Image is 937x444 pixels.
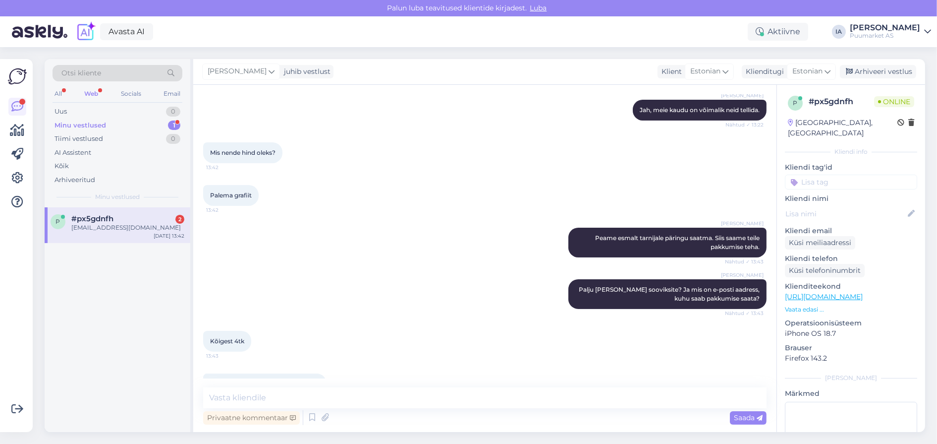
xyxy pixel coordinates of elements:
[640,106,760,114] span: Jah, meie kaudu on võimalik neid tellida.
[55,161,69,171] div: Kõik
[785,318,917,328] p: Operatsioonisüsteem
[579,286,761,302] span: Palju [PERSON_NAME] sooviksite? Ja mis on e-posti aadress, kuhu saab pakkumise saata?
[119,87,143,100] div: Socials
[166,134,180,144] div: 0
[595,234,761,251] span: Peame esmalt tarnijale päringu saatma. Siis saame teile pakkumise teha.
[100,23,153,40] a: Avasta AI
[785,353,917,364] p: Firefox 143.2
[785,193,917,204] p: Kliendi nimi
[725,121,764,128] span: Nähtud ✓ 13:22
[785,328,917,339] p: iPhone OS 18.7
[721,220,764,227] span: [PERSON_NAME]
[785,388,917,399] p: Märkmed
[154,232,184,240] div: [DATE] 13:42
[206,164,243,171] span: 13:42
[785,236,855,250] div: Küsi meiliaadressi
[61,68,101,78] span: Otsi kliente
[742,66,784,77] div: Klienditugi
[785,292,863,301] a: [URL][DOMAIN_NAME]
[71,223,184,232] div: [EMAIL_ADDRESS][DOMAIN_NAME]
[71,214,113,223] span: #px5gdnfh
[734,413,763,422] span: Saada
[721,271,764,279] span: [PERSON_NAME]
[55,175,95,185] div: Arhiveeritud
[280,66,331,77] div: juhib vestlust
[874,96,914,107] span: Online
[162,87,182,100] div: Email
[785,374,917,382] div: [PERSON_NAME]
[95,192,140,201] span: Minu vestlused
[792,66,823,77] span: Estonian
[210,191,252,199] span: Palema grafiit
[748,23,808,41] div: Aktiivne
[725,310,764,317] span: Nähtud ✓ 13:43
[658,66,682,77] div: Klient
[175,215,184,224] div: 2
[8,67,27,86] img: Askly Logo
[82,87,100,100] div: Web
[55,121,106,130] div: Minu vestlused
[210,337,244,345] span: Kõigest 4tk
[210,149,276,156] span: Mis nende hind oleks?
[208,66,267,77] span: [PERSON_NAME]
[832,25,846,39] div: IA
[785,343,917,353] p: Brauser
[785,281,917,292] p: Klienditeekond
[203,411,300,425] div: Privaatne kommentaar
[55,107,67,117] div: Uus
[785,208,906,219] input: Lisa nimi
[166,107,180,117] div: 0
[53,87,64,100] div: All
[785,147,917,156] div: Kliendi info
[168,121,180,130] div: 1
[55,148,91,158] div: AI Assistent
[850,32,920,40] div: Puumarket AS
[793,99,798,107] span: p
[785,305,917,314] p: Vaata edasi ...
[850,24,931,40] a: [PERSON_NAME]Puumarket AS
[725,258,764,265] span: Nähtud ✓ 13:43
[788,118,897,138] div: [GEOGRAPHIC_DATA], [GEOGRAPHIC_DATA]
[785,264,865,277] div: Küsi telefoninumbrit
[55,134,103,144] div: Tiimi vestlused
[840,65,916,78] div: Arhiveeri vestlus
[206,352,243,360] span: 13:43
[690,66,720,77] span: Estonian
[850,24,920,32] div: [PERSON_NAME]
[527,3,550,12] span: Luba
[809,96,874,108] div: # px5gdnfh
[721,92,764,99] span: [PERSON_NAME]
[785,254,917,264] p: Kliendi telefon
[75,21,96,42] img: explore-ai
[56,218,60,225] span: p
[206,206,243,214] span: 13:42
[785,162,917,173] p: Kliendi tag'id
[785,175,917,190] input: Lisa tag
[785,226,917,236] p: Kliendi email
